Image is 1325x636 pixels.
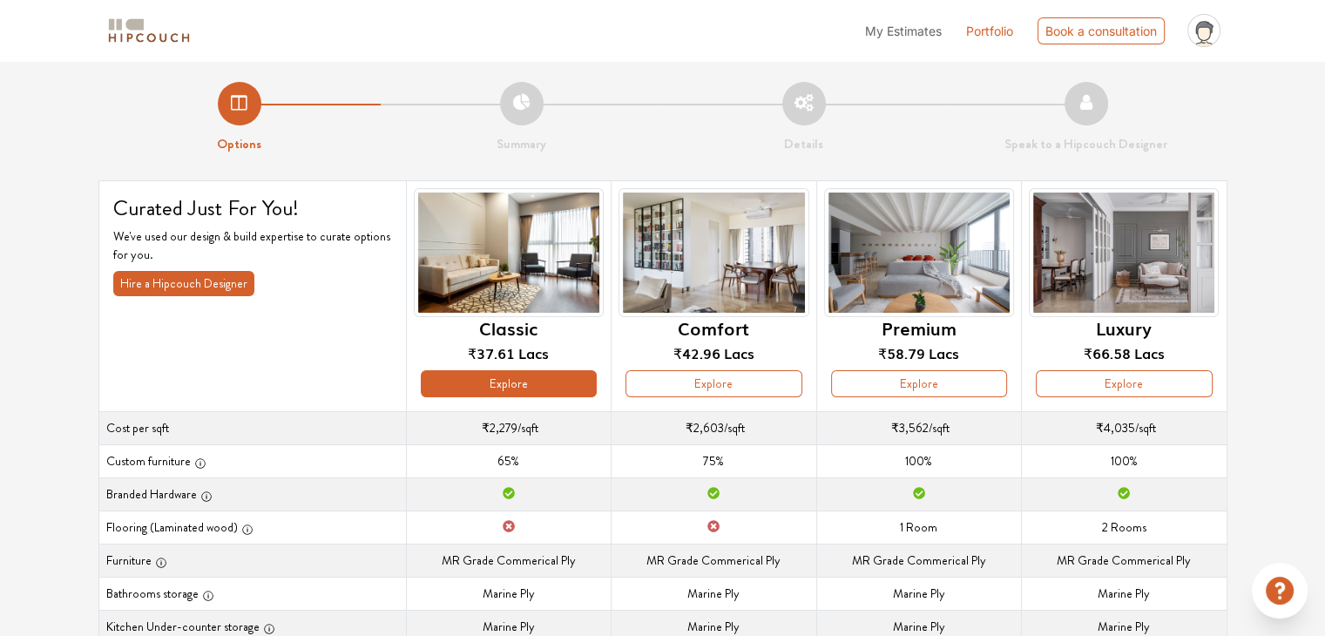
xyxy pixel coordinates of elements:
td: 65% [406,444,611,477]
td: /sqft [816,411,1021,444]
th: Bathrooms storage [98,577,406,610]
span: ₹58.79 [878,342,925,363]
td: /sqft [406,411,611,444]
button: Explore [831,370,1007,397]
th: Furniture [98,544,406,577]
td: /sqft [1022,411,1227,444]
th: Cost per sqft [98,411,406,444]
h6: Comfort [678,317,749,338]
button: Explore [1036,370,1212,397]
img: header-preview [619,188,808,318]
th: Custom furniture [98,444,406,477]
button: Explore [421,370,597,397]
td: Marine Ply [406,577,611,610]
td: 1 Room [816,511,1021,544]
span: Lacs [1134,342,1165,363]
img: header-preview [824,188,1014,318]
td: Marine Ply [816,577,1021,610]
td: 75% [612,444,816,477]
span: Lacs [929,342,959,363]
span: Lacs [518,342,549,363]
h6: Premium [882,317,957,338]
span: logo-horizontal.svg [105,11,193,51]
p: We've used our design & build expertise to curate options for you. [113,227,392,264]
strong: Options [217,134,261,153]
a: Portfolio [966,22,1013,40]
td: Marine Ply [1022,577,1227,610]
td: Marine Ply [612,577,816,610]
h4: Curated Just For You! [113,195,392,221]
th: Branded Hardware [98,477,406,511]
span: ₹66.58 [1084,342,1131,363]
span: My Estimates [865,24,942,38]
span: ₹2,603 [686,419,724,436]
span: ₹42.96 [673,342,720,363]
td: 100% [816,444,1021,477]
th: Flooring (Laminated wood) [98,511,406,544]
span: Lacs [724,342,754,363]
td: 2 Rooms [1022,511,1227,544]
strong: Summary [497,134,546,153]
span: ₹4,035 [1096,419,1135,436]
td: /sqft [612,411,816,444]
span: ₹2,279 [482,419,517,436]
img: header-preview [1029,188,1219,318]
td: MR Grade Commerical Ply [816,544,1021,577]
strong: Details [784,134,823,153]
img: header-preview [414,188,604,318]
td: MR Grade Commerical Ply [612,544,816,577]
span: ₹3,562 [891,419,929,436]
img: logo-horizontal.svg [105,16,193,46]
button: Hire a Hipcouch Designer [113,271,254,296]
td: 100% [1022,444,1227,477]
h6: Luxury [1096,317,1152,338]
span: ₹37.61 [468,342,515,363]
strong: Speak to a Hipcouch Designer [1004,134,1167,153]
div: Book a consultation [1038,17,1165,44]
td: MR Grade Commerical Ply [1022,544,1227,577]
button: Explore [625,370,801,397]
h6: Classic [479,317,537,338]
td: MR Grade Commerical Ply [406,544,611,577]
